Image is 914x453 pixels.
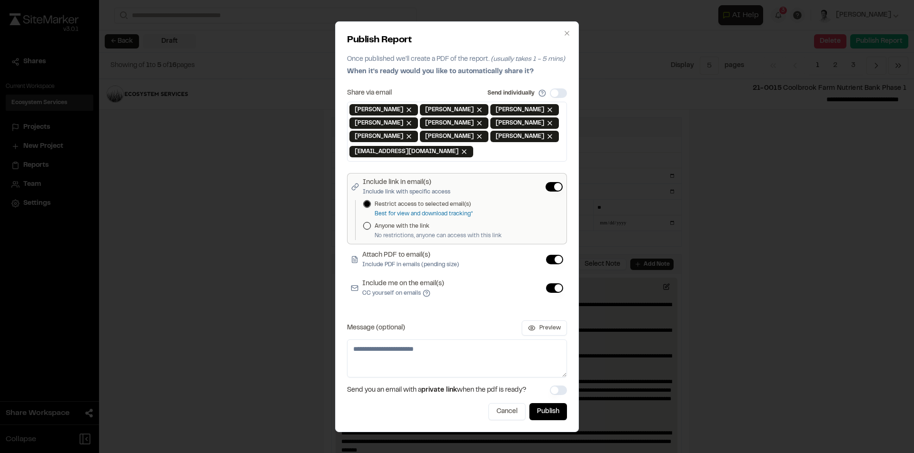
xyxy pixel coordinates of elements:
[487,89,535,97] label: Send individually
[363,177,450,196] label: Include link in email(s)
[375,210,473,218] p: Best for view and download tracking*
[421,387,457,393] span: private link
[496,106,544,114] span: [PERSON_NAME]
[491,57,565,62] span: (usually takes 1 - 5 mins)
[355,106,403,114] span: [PERSON_NAME]
[362,279,444,298] label: Include me on the email(s)
[425,119,474,127] span: [PERSON_NAME]
[347,33,567,48] h2: Publish Report
[496,119,544,127] span: [PERSON_NAME]
[347,385,527,395] span: Send you an email with a when the pdf is ready?
[425,106,474,114] span: [PERSON_NAME]
[375,200,473,209] label: Restrict access to selected email(s)
[522,320,567,336] button: Preview
[375,222,502,231] label: Anyone with the link
[496,132,544,141] span: [PERSON_NAME]
[362,289,444,298] p: CC yourself on emails
[363,188,450,196] p: Include link with specific access
[362,250,459,269] label: Attach PDF to email(s)
[355,119,403,127] span: [PERSON_NAME]
[375,231,502,240] p: No restrictions, anyone can access with this link
[347,90,392,96] label: Share via email
[488,403,526,420] button: Cancel
[423,289,430,297] button: Include me on the email(s)CC yourself on emails
[347,69,534,75] span: When it's ready would you like to automatically share it?
[355,147,458,156] span: [EMAIL_ADDRESS][DOMAIN_NAME]
[347,325,405,331] label: Message (optional)
[425,132,474,141] span: [PERSON_NAME]
[355,132,403,141] span: [PERSON_NAME]
[347,54,567,65] p: Once published we'll create a PDF of the report.
[529,403,567,420] button: Publish
[362,260,459,269] p: Include PDF in emails (pending size)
